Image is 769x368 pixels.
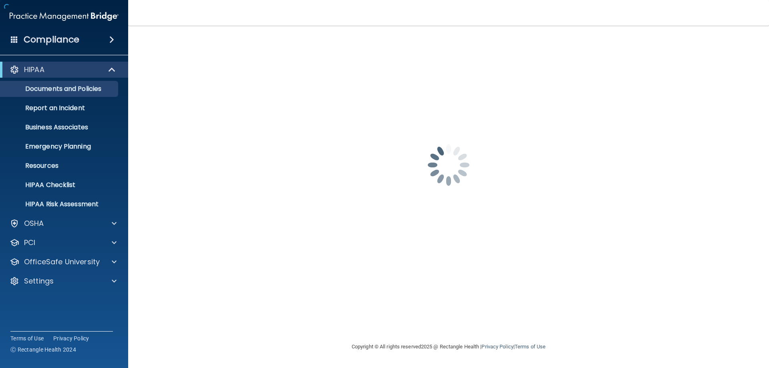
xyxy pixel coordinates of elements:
[10,276,117,286] a: Settings
[5,85,115,93] p: Documents and Policies
[10,238,117,247] a: PCI
[10,65,116,74] a: HIPAA
[5,143,115,151] p: Emergency Planning
[53,334,89,342] a: Privacy Policy
[5,162,115,170] p: Resources
[24,238,35,247] p: PCI
[10,257,117,267] a: OfficeSafe University
[24,257,100,267] p: OfficeSafe University
[302,334,595,360] div: Copyright © All rights reserved 2025 @ Rectangle Health | |
[5,104,115,112] p: Report an Incident
[10,334,44,342] a: Terms of Use
[10,346,76,354] span: Ⓒ Rectangle Health 2024
[24,276,54,286] p: Settings
[10,8,119,24] img: PMB logo
[24,34,79,45] h4: Compliance
[24,219,44,228] p: OSHA
[24,65,44,74] p: HIPAA
[10,219,117,228] a: OSHA
[5,181,115,189] p: HIPAA Checklist
[481,344,513,350] a: Privacy Policy
[5,123,115,131] p: Business Associates
[515,344,546,350] a: Terms of Use
[409,125,489,205] img: spinner.e123f6fc.gif
[5,200,115,208] p: HIPAA Risk Assessment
